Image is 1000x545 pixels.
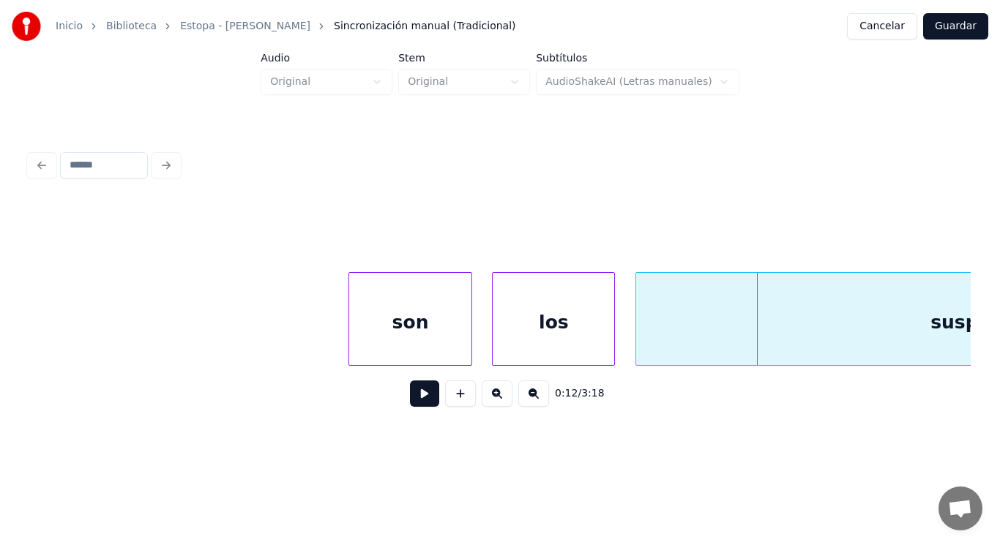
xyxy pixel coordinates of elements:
button: Cancelar [847,13,917,40]
span: 0:12 [555,386,578,401]
a: Biblioteca [106,19,157,34]
img: youka [12,12,41,41]
label: Subtítulos [536,53,739,63]
span: Sincronización manual (Tradicional) [334,19,515,34]
div: Chat abierto [939,486,982,530]
a: Inicio [56,19,83,34]
nav: breadcrumb [56,19,516,34]
label: Stem [398,53,530,63]
a: Estopa - [PERSON_NAME] [180,19,310,34]
div: / [555,386,590,401]
label: Audio [261,53,392,63]
button: Guardar [923,13,988,40]
span: 3:18 [581,386,604,401]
